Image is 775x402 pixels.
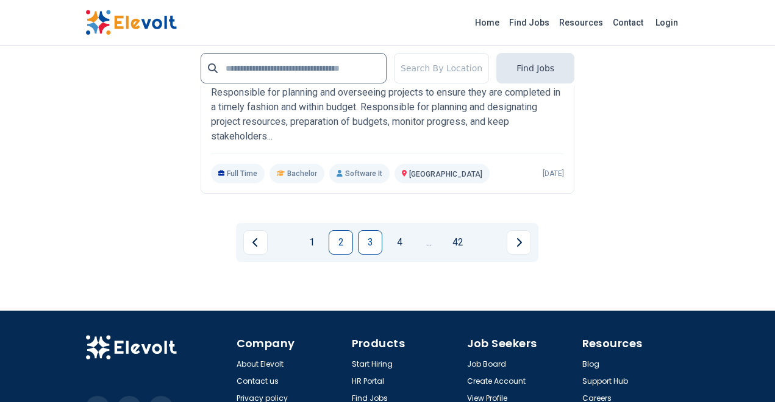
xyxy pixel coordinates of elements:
[211,164,265,183] p: Full Time
[467,359,506,369] a: Job Board
[352,359,393,369] a: Start Hiring
[329,230,353,255] a: Page 2 is your current page
[243,230,268,255] a: Previous page
[507,230,531,255] a: Next page
[85,10,177,35] img: Elevolt
[446,230,470,255] a: Page 42
[470,13,504,32] a: Home
[387,230,412,255] a: Page 4
[237,376,279,386] a: Contact us
[582,376,628,386] a: Support Hub
[714,344,775,402] iframe: Chat Widget
[211,85,564,144] p: Responsible for planning and overseeing projects to ensure they are completed in a timely fashion...
[287,169,317,178] span: Bachelor
[608,13,648,32] a: Contact
[496,53,574,83] button: Find Jobs
[554,13,608,32] a: Resources
[467,335,575,352] h4: Job Seekers
[409,170,482,178] span: [GEOGRAPHIC_DATA]
[582,359,599,369] a: Blog
[582,335,690,352] h4: Resources
[352,376,384,386] a: HR Portal
[648,10,685,35] a: Login
[504,13,554,32] a: Find Jobs
[352,335,460,352] h4: Products
[299,230,324,255] a: Page 1
[358,230,382,255] a: Page 3
[237,335,345,352] h4: Company
[243,230,531,255] ul: Pagination
[329,164,389,183] p: Software It
[543,169,564,178] p: [DATE]
[85,335,177,361] img: Elevolt
[237,359,284,369] a: About Elevolt
[467,376,526,386] a: Create Account
[416,230,441,255] a: Jump forward
[211,48,564,183] a: Kingdom BankProject Officer AnalystKingdom BankResponsible for planning and overseeing projects t...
